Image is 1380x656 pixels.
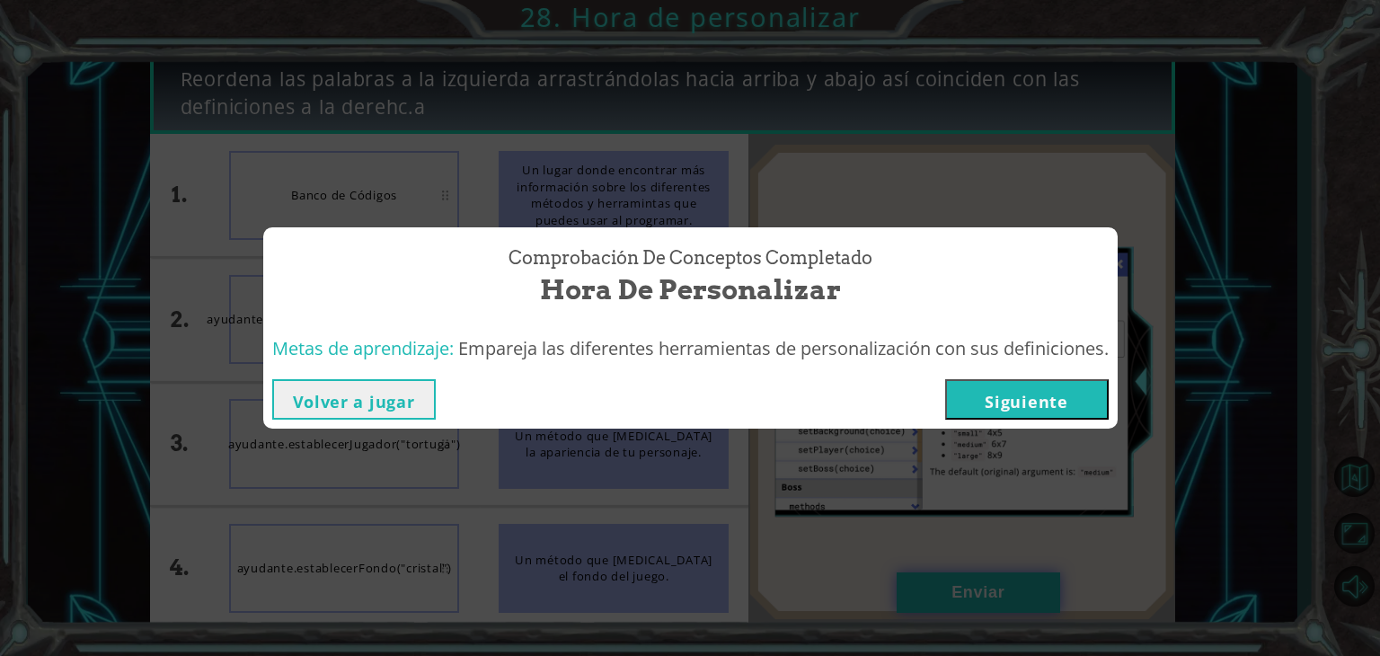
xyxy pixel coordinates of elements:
button: Volver a jugar [272,379,436,420]
span: Comprobación de conceptos Completado [509,245,872,271]
button: Siguiente [945,379,1109,420]
span: Metas de aprendizaje: [272,336,454,360]
span: Empareja las diferentes herramientas de personalización con sus definiciones. [458,336,1109,360]
span: Hora de personalizar [540,270,841,309]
